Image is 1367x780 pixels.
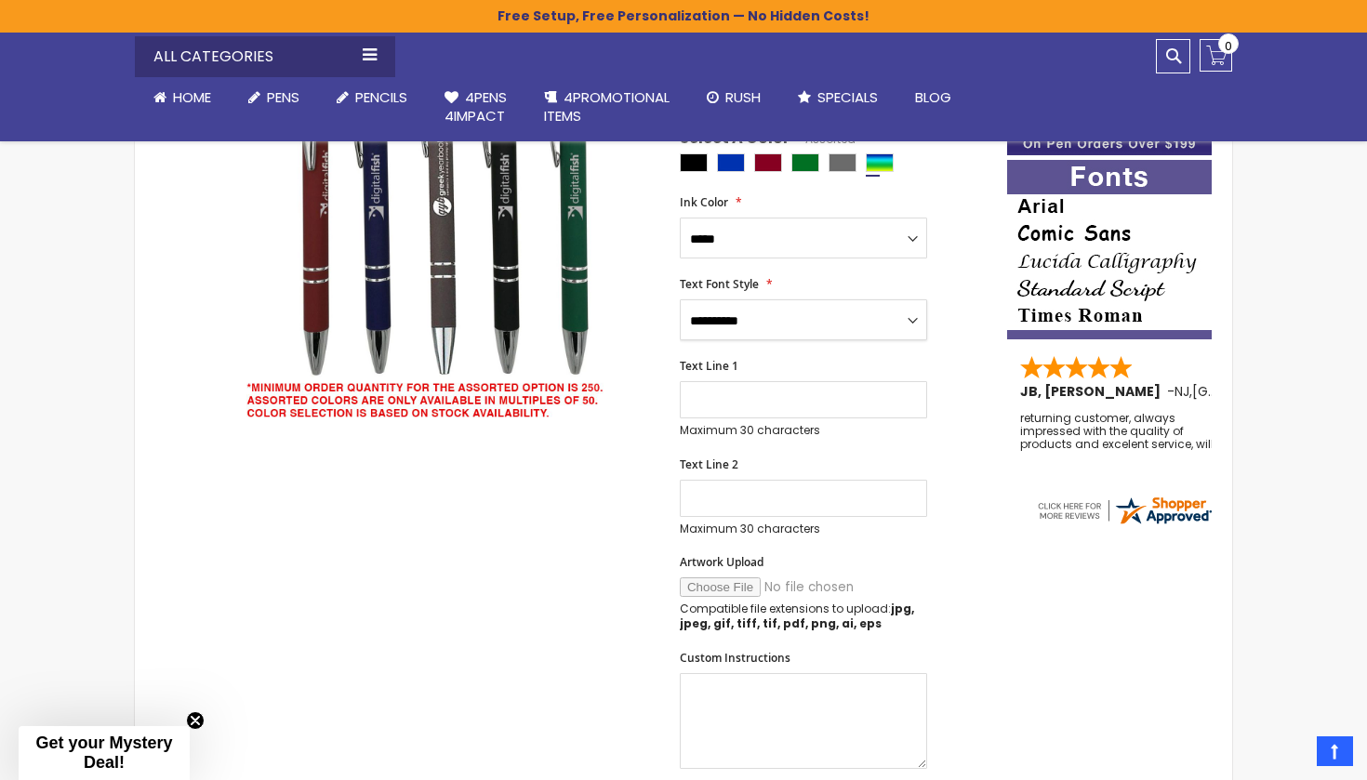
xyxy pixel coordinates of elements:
[688,77,779,118] a: Rush
[1167,382,1329,401] span: - ,
[445,87,507,126] span: 4Pens 4impact
[1020,412,1223,452] div: returning customer, always impressed with the quality of products and excelent service, will retu...
[779,77,896,118] a: Specials
[1175,382,1189,401] span: NJ
[680,554,763,570] span: Artwork Upload
[754,153,782,172] div: Burgundy
[267,87,299,107] span: Pens
[680,128,790,153] span: Select A Color
[896,77,970,118] a: Blog
[680,456,738,472] span: Text Line 2
[680,522,927,536] p: Maximum 30 characters
[544,87,670,126] span: 4PROMOTIONAL ITEMS
[680,153,708,172] div: Black
[680,276,759,292] span: Text Font Style
[829,153,856,172] div: Grey
[35,734,172,772] span: Get your Mystery Deal!
[19,726,190,780] div: Get your Mystery Deal!Close teaser
[791,153,819,172] div: Green
[817,87,878,107] span: Specials
[426,77,525,138] a: 4Pens4impact
[1317,736,1353,766] a: Top
[525,77,688,138] a: 4PROMOTIONALITEMS
[680,194,728,210] span: Ink Color
[866,153,894,172] div: Assorted
[173,87,211,107] span: Home
[1225,37,1232,55] span: 0
[1020,382,1167,401] span: JB, [PERSON_NAME]
[230,4,655,429] img: assorted-disclaimer-custom-soft-touch-metal-pens-with-stylus_1.jpg
[1192,382,1329,401] span: [GEOGRAPHIC_DATA]
[135,36,395,77] div: All Categories
[725,87,761,107] span: Rush
[680,650,790,666] span: Custom Instructions
[680,358,738,374] span: Text Line 1
[355,87,407,107] span: Pencils
[717,153,745,172] div: Blue
[680,601,914,631] strong: jpg, jpeg, gif, tiff, tif, pdf, png, ai, eps
[186,711,205,730] button: Close teaser
[135,77,230,118] a: Home
[680,602,927,631] p: Compatible file extensions to upload:
[1035,494,1214,527] img: 4pens.com widget logo
[915,87,951,107] span: Blog
[230,77,318,118] a: Pens
[680,423,927,438] p: Maximum 30 characters
[318,77,426,118] a: Pencils
[1200,39,1232,72] a: 0
[1007,160,1212,339] img: font-personalization-examples
[1035,515,1214,531] a: 4pens.com certificate URL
